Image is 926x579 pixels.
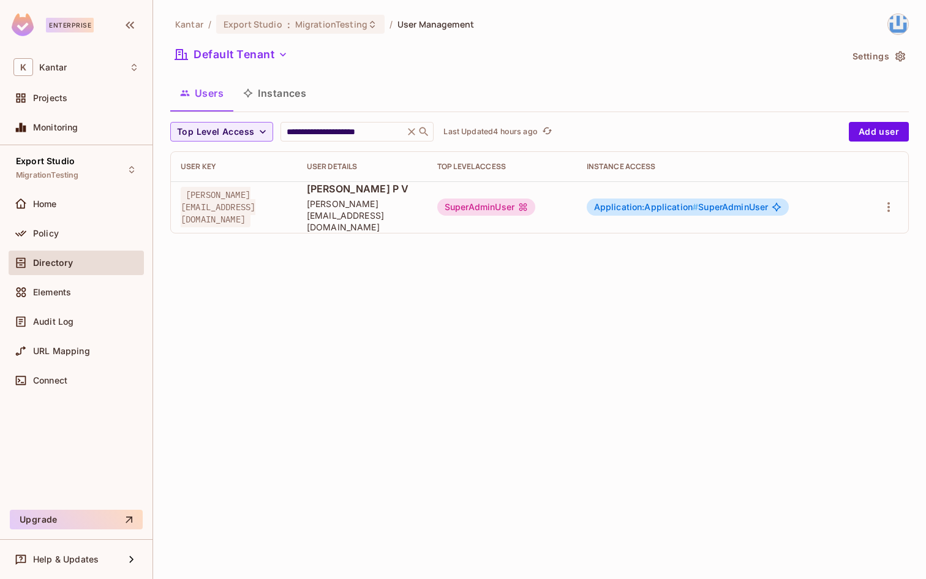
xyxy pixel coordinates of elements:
[848,47,909,66] button: Settings
[16,156,75,166] span: Export Studio
[540,124,555,139] button: refresh
[233,78,316,108] button: Instances
[888,14,908,34] img: ramanesh.pv@kantar.com
[538,124,555,139] span: Click to refresh data
[437,162,567,172] div: Top Level Access
[587,162,849,172] div: Instance Access
[13,58,33,76] span: K
[307,182,418,195] span: [PERSON_NAME] P V
[33,287,71,297] span: Elements
[287,20,291,29] span: :
[33,229,59,238] span: Policy
[849,122,909,142] button: Add user
[170,78,233,108] button: Users
[33,258,73,268] span: Directory
[594,202,769,212] span: SuperAdminUser
[170,122,273,142] button: Top Level Access
[181,187,255,227] span: [PERSON_NAME][EMAIL_ADDRESS][DOMAIN_NAME]
[12,13,34,36] img: SReyMgAAAABJRU5ErkJggg==
[208,18,211,30] li: /
[33,346,90,356] span: URL Mapping
[39,62,67,72] span: Workspace: Kantar
[693,202,698,212] span: #
[224,18,282,30] span: Export Studio
[542,126,552,138] span: refresh
[16,170,78,180] span: MigrationTesting
[175,18,203,30] span: the active workspace
[33,93,67,103] span: Projects
[33,199,57,209] span: Home
[33,317,73,327] span: Audit Log
[10,510,143,529] button: Upgrade
[295,18,367,30] span: MigrationTesting
[33,376,67,385] span: Connect
[390,18,393,30] li: /
[594,202,699,212] span: Application:Application
[307,162,418,172] div: User Details
[33,554,99,564] span: Help & Updates
[443,127,537,137] p: Last Updated 4 hours ago
[33,123,78,132] span: Monitoring
[397,18,474,30] span: User Management
[46,18,94,32] div: Enterprise
[307,198,418,233] span: [PERSON_NAME][EMAIL_ADDRESS][DOMAIN_NAME]
[181,162,287,172] div: User Key
[437,199,535,216] div: SuperAdminUser
[177,124,254,140] span: Top Level Access
[170,45,293,64] button: Default Tenant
